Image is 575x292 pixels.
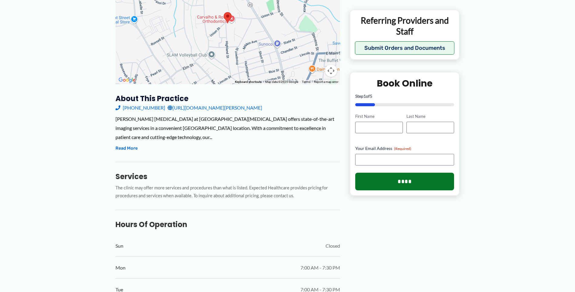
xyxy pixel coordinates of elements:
button: Keyboard shortcuts [235,80,262,84]
p: Referring Providers and Staff [355,15,455,37]
h3: Hours of Operation [115,220,340,229]
img: Google [117,76,137,84]
a: [PHONE_NUMBER] [115,103,165,112]
label: Last Name [406,114,454,120]
span: Map data ©2025 Google [265,80,298,83]
div: [PERSON_NAME] [MEDICAL_DATA] at [GEOGRAPHIC_DATA][MEDICAL_DATA] offers state-of-the-art imaging s... [115,114,340,141]
h2: Book Online [355,78,454,90]
span: (Required) [394,146,411,151]
button: Map camera controls [325,65,337,77]
p: The clinic may offer more services and procedures than what is listed. Expected Healthcare provid... [115,184,340,200]
span: 7:00 AM - 7:30 PM [300,263,340,272]
button: Submit Orders and Documents [355,42,455,55]
a: [URL][DOMAIN_NAME][PERSON_NAME] [168,103,262,112]
a: Report a map error [314,80,338,83]
p: Step of [355,94,454,99]
h3: About this practice [115,94,340,103]
h3: Services [115,172,340,181]
label: Your Email Address [355,145,454,151]
button: Read More [115,145,138,152]
label: First Name [355,114,403,120]
span: 5 [370,94,372,99]
span: Sun [115,241,123,250]
a: Open this area in Google Maps (opens a new window) [117,76,137,84]
a: Terms (opens in new tab) [302,80,310,83]
span: 1 [363,94,366,99]
span: Closed [326,241,340,250]
span: Mon [115,263,125,272]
